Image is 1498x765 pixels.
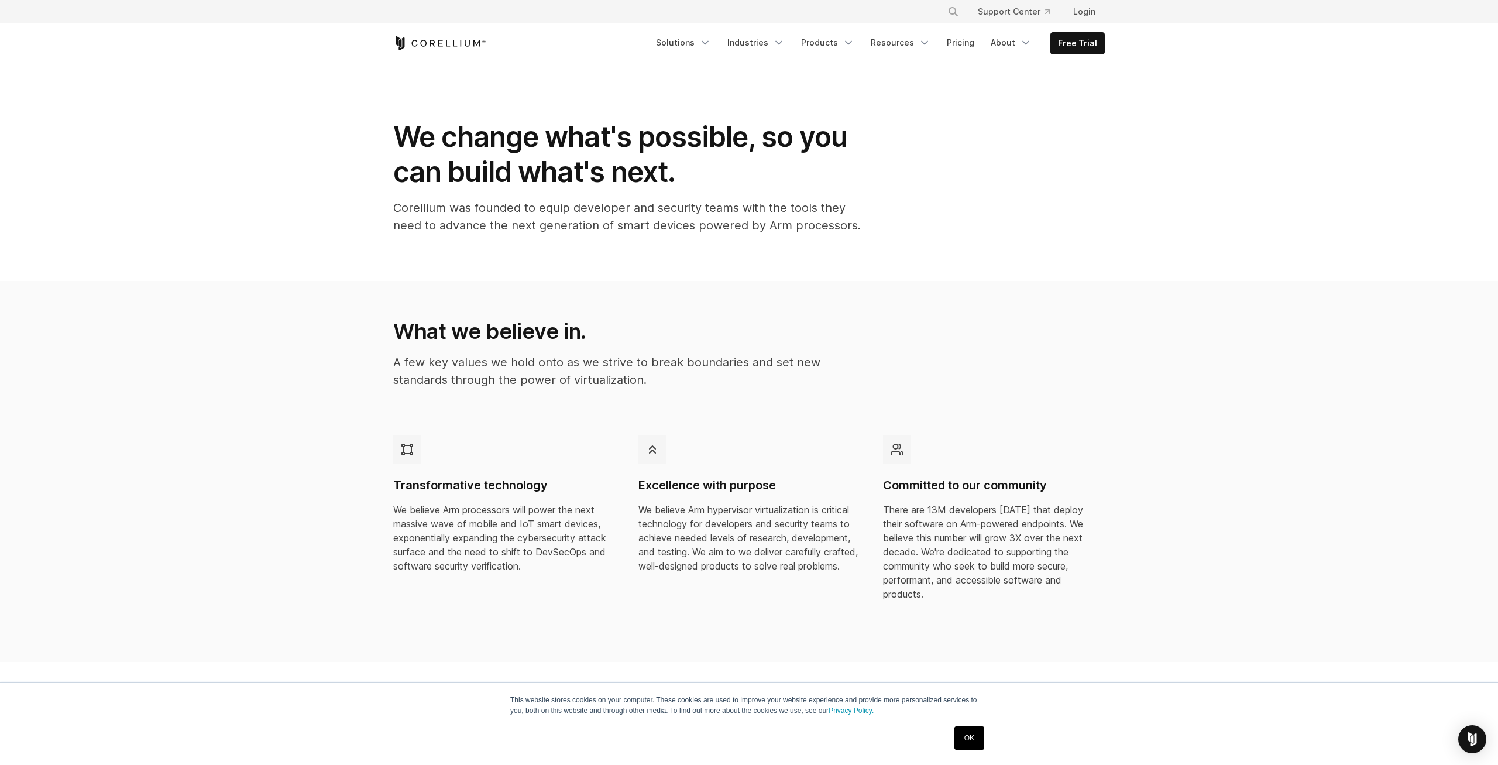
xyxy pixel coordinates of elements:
p: We believe Arm processors will power the next massive wave of mobile and IoT smart devices, expon... [393,503,615,573]
div: Open Intercom Messenger [1458,725,1486,753]
a: Privacy Policy. [829,706,874,715]
a: Pricing [940,32,981,53]
h1: We change what's possible, so you can build what's next. [393,119,861,190]
p: We believe Arm hypervisor virtualization is critical technology for developers and security teams... [638,503,860,573]
a: Products [794,32,861,53]
a: Login [1064,1,1105,22]
div: Navigation Menu [933,1,1105,22]
a: Resources [864,32,937,53]
p: Corellium was founded to equip developer and security teams with the tools they need to advance t... [393,199,861,234]
p: There are 13M developers [DATE] that deploy their software on Arm-powered endpoints. We believe t... [883,503,1105,601]
a: Corellium Home [393,36,486,50]
h4: Transformative technology [393,478,615,493]
a: About [984,32,1039,53]
a: Support Center [968,1,1059,22]
div: Navigation Menu [649,32,1105,54]
h2: What we believe in. [393,318,860,344]
button: Search [943,1,964,22]
h4: Committed to our community [883,478,1105,493]
a: Industries [720,32,792,53]
a: Free Trial [1051,33,1104,54]
a: Solutions [649,32,718,53]
p: A few key values we hold onto as we strive to break boundaries and set new standards through the ... [393,354,860,389]
h4: Excellence with purpose [638,478,860,493]
a: OK [954,726,984,750]
p: This website stores cookies on your computer. These cookies are used to improve your website expe... [510,695,988,716]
